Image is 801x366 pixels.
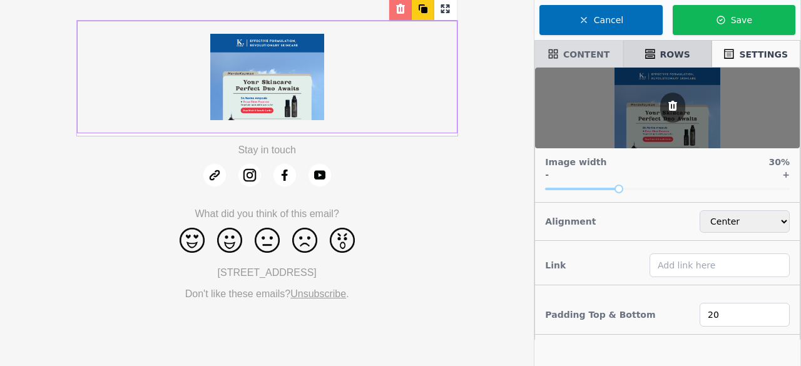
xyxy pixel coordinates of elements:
span: Stay in touch [238,145,296,155]
input: 2 [700,303,790,327]
h3: 30% [758,156,790,168]
h3: Image width [545,156,606,168]
td: Don't like these emails? . [76,287,458,308]
h3: - [545,168,549,181]
img: YouTube [309,164,331,186]
span: What did you think of this email? [195,208,339,219]
h3: + [782,168,790,181]
img: task-upload-1756081843.jpg [210,34,324,120]
button: Cancel [539,5,662,35]
label: Link [545,259,566,272]
span: ROWS [660,48,690,61]
img: Instagram [238,164,261,186]
span: CONTENT [563,48,610,61]
span: [STREET_ADDRESS] [218,267,317,278]
button: Save [673,5,795,35]
span: SETTINGS [739,48,788,61]
input: Add link here [650,253,790,277]
img: Facebook [273,164,296,186]
label: Padding Top & Bottom [545,308,655,321]
img: Website [203,164,226,186]
h3: Alignment [545,213,596,230]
